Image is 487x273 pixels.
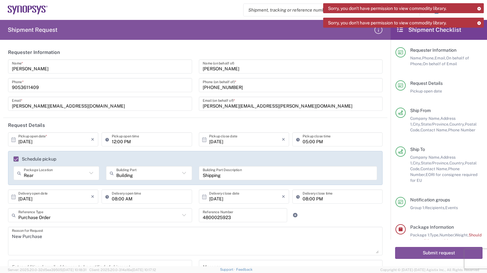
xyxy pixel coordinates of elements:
span: Number, [439,233,455,237]
span: Package 1: [410,233,430,237]
span: Country, [449,122,465,127]
span: Notification groups [410,197,450,202]
span: Phone, [422,56,435,60]
span: Sorry, you don't have permission to view commodity library. [328,20,447,26]
span: On behalf of Email [423,61,457,66]
span: Ship To [410,147,425,152]
button: Submit request [395,247,483,259]
span: Email, [435,56,446,60]
span: Company Name, [410,155,440,160]
h2: Shipment Request [8,26,58,34]
i: × [91,134,94,145]
span: Contact Name, [421,128,448,132]
span: Pickup open date [410,89,442,93]
input: Shipment, tracking or reference number [243,4,410,16]
span: Request Details [410,81,443,86]
h2: Requester Information [8,49,60,56]
span: Weight, [455,233,469,237]
span: [DATE] 10:17:12 [132,268,156,272]
h2: Request Details [8,122,45,128]
span: Group 1: [410,205,425,210]
span: Package Information [410,225,454,230]
span: State/Province, [421,161,449,165]
span: City, [413,161,421,165]
span: Server: 2025.20.0-32d5ea39505 [8,268,86,272]
a: Feedback [236,268,252,271]
span: Recipients, [425,205,445,210]
a: Add Reference [291,211,300,220]
span: Type, [430,233,439,237]
span: Copyright © [DATE]-[DATE] Agistix Inc., All Rights Reserved [380,267,479,273]
span: Events [445,205,458,210]
i: × [282,134,285,145]
span: State/Province, [421,122,449,127]
i: × [282,191,285,202]
span: Client: 2025.20.0-314a16e [89,268,156,272]
span: Name, [410,56,422,60]
span: City, [413,122,421,127]
span: Contact Name, [421,166,448,171]
span: Company Name, [410,116,440,121]
i: × [91,191,94,202]
label: Schedule pickup [13,156,56,162]
span: Sorry, you don't have permission to view commodity library. [328,5,447,11]
span: EORI for consignee required for EU [410,172,477,183]
span: Country, [449,161,465,165]
span: Phone Number [448,128,475,132]
span: [DATE] 10:18:31 [62,268,86,272]
span: Ship From [410,108,431,113]
a: Support [220,268,236,271]
span: Requester Information [410,48,456,53]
